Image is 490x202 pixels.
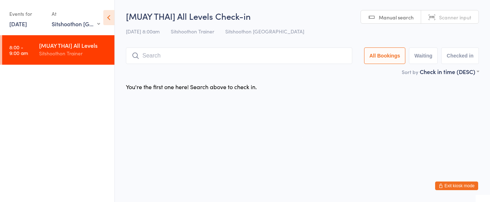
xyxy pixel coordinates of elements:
button: Checked in [441,47,479,64]
input: Search [126,47,352,64]
a: [DATE] [9,20,27,28]
h2: [MUAY THAI] All Levels Check-in [126,10,479,22]
div: Sitshoothon Trainer [39,49,108,58]
div: Events for [9,8,44,20]
div: [MUAY THAI] All Levels [39,41,108,49]
span: [DATE] 8:00am [126,28,160,35]
div: Check in time (DESC) [420,68,479,75]
button: Waiting [409,47,438,64]
div: You're the first one here! Search above to check in. [126,83,257,91]
div: Sitshoothon [GEOGRAPHIC_DATA] [52,20,100,28]
div: At [52,8,100,20]
label: Sort by [402,68,418,75]
button: All Bookings [364,47,406,64]
span: Manual search [379,14,414,21]
span: Sitshoothon Trainer [171,28,214,35]
span: Scanner input [439,14,471,21]
span: Sitshoothon [GEOGRAPHIC_DATA] [225,28,304,35]
button: Exit kiosk mode [435,182,478,190]
a: 8:00 -9:00 am[MUAY THAI] All LevelsSitshoothon Trainer [2,35,114,65]
time: 8:00 - 9:00 am [9,44,28,56]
